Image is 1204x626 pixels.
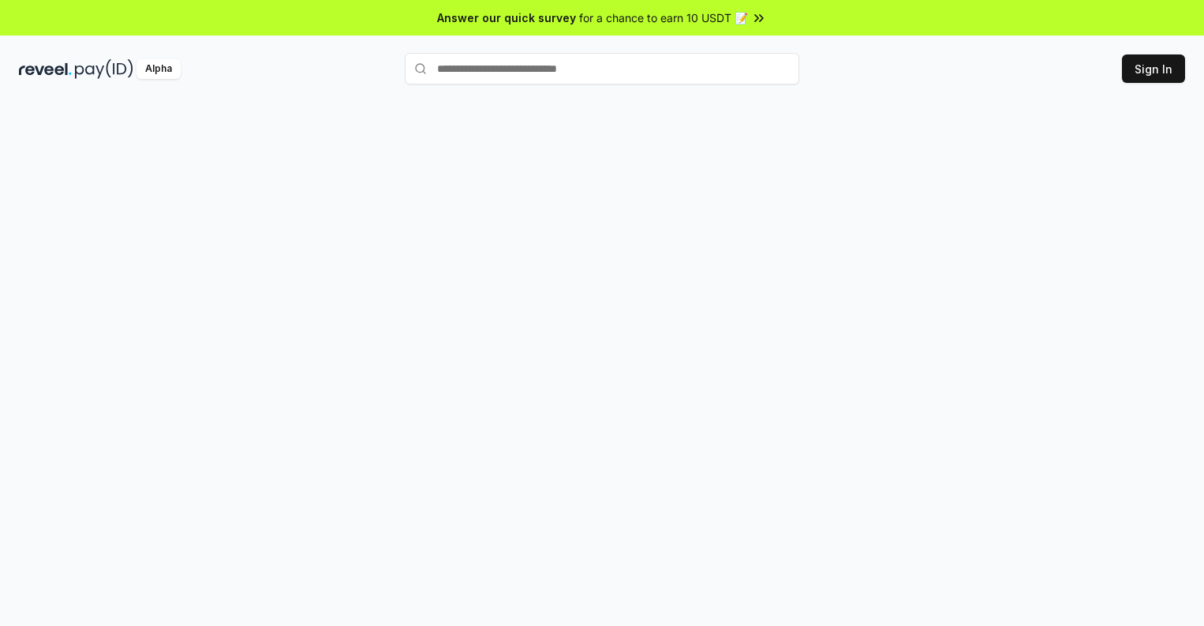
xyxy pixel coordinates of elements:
[136,59,181,79] div: Alpha
[437,9,576,26] span: Answer our quick survey
[1122,54,1185,83] button: Sign In
[19,59,72,79] img: reveel_dark
[579,9,748,26] span: for a chance to earn 10 USDT 📝
[75,59,133,79] img: pay_id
